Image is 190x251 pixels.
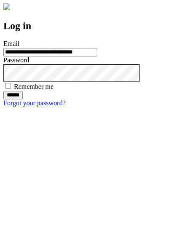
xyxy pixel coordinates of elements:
label: Password [3,56,29,64]
a: Forgot your password? [3,99,65,107]
label: Remember me [14,83,54,90]
label: Email [3,40,19,47]
h2: Log in [3,20,187,32]
img: logo-4e3dc11c47720685a147b03b5a06dd966a58ff35d612b21f08c02c0306f2b779.png [3,3,10,10]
